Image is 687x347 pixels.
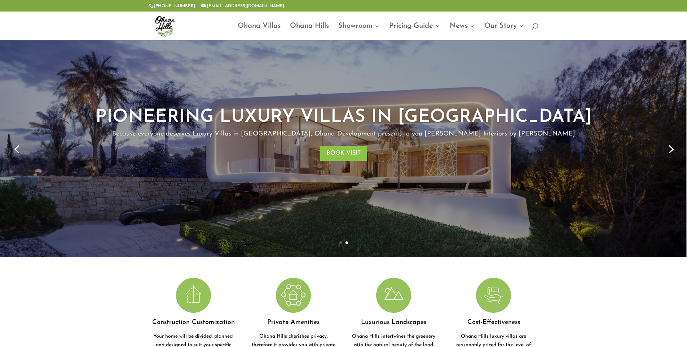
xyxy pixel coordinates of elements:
[389,23,440,40] a: Pricing Guide
[238,23,281,40] a: Ohana Villas
[96,108,592,126] a: PIONEERING LUXURY VILLAS IN [GEOGRAPHIC_DATA]
[345,241,348,244] a: 2
[349,316,439,332] h4: Luxurious Landscapes
[290,23,329,40] a: Ohana Hills
[149,316,238,332] h4: Construction Customization
[249,316,338,332] h4: Private Amenities
[154,4,195,8] a: [PHONE_NUMBER]
[484,23,524,40] a: Our Story
[449,316,538,332] h4: Cost-Effectiveness
[89,130,597,139] p: Because everyone deserves Luxury Villas in [GEOGRAPHIC_DATA], Ohana Development presents to you [...
[450,23,475,40] a: News
[339,241,342,244] a: 1
[201,4,284,8] a: [EMAIL_ADDRESS][DOMAIN_NAME]
[320,146,367,161] a: BOOK VISIT
[150,12,179,40] img: ohana-hills
[338,23,380,40] a: Showroom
